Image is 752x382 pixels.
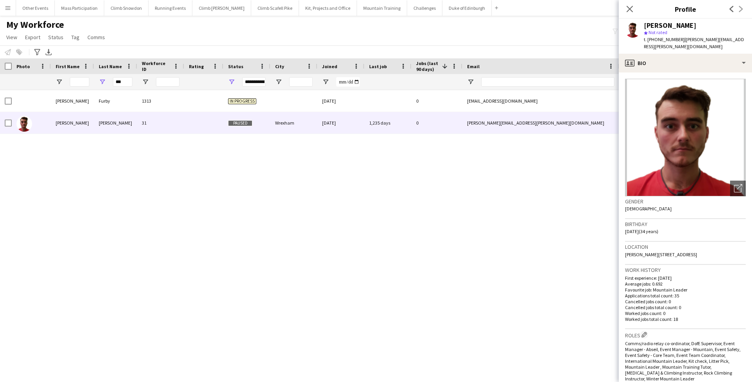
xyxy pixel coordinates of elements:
[228,98,256,104] span: In progress
[70,77,89,87] input: First Name Filter Input
[16,63,30,69] span: Photo
[94,90,137,112] div: Furby
[137,90,184,112] div: 1313
[192,0,251,16] button: Climb [PERSON_NAME]
[51,90,94,112] div: [PERSON_NAME]
[99,63,122,69] span: Last Name
[411,90,462,112] div: 0
[104,0,149,16] button: Climb Snowdon
[625,287,746,293] p: Favourite job: Mountain Leader
[625,252,697,257] span: [PERSON_NAME][STREET_ADDRESS]
[3,32,20,42] a: View
[299,0,357,16] button: Kit, Projects and Office
[228,78,235,85] button: Open Filter Menu
[625,340,741,382] span: Comms/radio relay co-ordinator, DofE Supervisor, Event Manager - Abseil, Event Manager - Mountain...
[275,78,282,85] button: Open Filter Menu
[644,36,685,42] span: t. [PHONE_NUMBER]
[730,181,746,196] div: Open photos pop-in
[33,47,42,57] app-action-btn: Advanced filters
[289,77,313,87] input: City Filter Input
[625,243,746,250] h3: Location
[84,32,108,42] a: Comms
[625,331,746,339] h3: Roles
[625,316,746,322] p: Worked jobs total count: 18
[364,112,411,134] div: 1,235 days
[6,34,17,41] span: View
[317,112,364,134] div: [DATE]
[625,304,746,310] p: Cancelled jobs total count: 0
[22,32,43,42] a: Export
[251,0,299,16] button: Climb Scafell Pike
[619,4,752,14] h3: Profile
[87,34,105,41] span: Comms
[142,78,149,85] button: Open Filter Menu
[322,63,337,69] span: Joined
[56,78,63,85] button: Open Filter Menu
[228,63,243,69] span: Status
[357,0,407,16] button: Mountain Training
[625,206,672,212] span: [DEMOGRAPHIC_DATA]
[336,77,360,87] input: Joined Filter Input
[625,266,746,273] h3: Work history
[137,112,184,134] div: 31
[99,78,106,85] button: Open Filter Menu
[94,112,137,134] div: [PERSON_NAME]
[625,221,746,228] h3: Birthday
[467,63,480,69] span: Email
[625,275,746,281] p: First experience: [DATE]
[625,198,746,205] h3: Gender
[6,19,64,31] span: My Workforce
[71,34,80,41] span: Tag
[16,0,55,16] button: Other Events
[442,0,492,16] button: Duke of Edinburgh
[113,77,132,87] input: Last Name Filter Input
[481,77,614,87] input: Email Filter Input
[317,90,364,112] div: [DATE]
[189,63,204,69] span: Rating
[625,79,746,196] img: Crew avatar or photo
[322,78,329,85] button: Open Filter Menu
[411,112,462,134] div: 0
[625,281,746,287] p: Average jobs: 0.692
[56,63,80,69] span: First Name
[649,29,667,35] span: Not rated
[462,112,619,134] div: [PERSON_NAME][EMAIL_ADDRESS][PERSON_NAME][DOMAIN_NAME]
[48,34,63,41] span: Status
[619,54,752,72] div: Bio
[462,90,619,112] div: [EMAIL_ADDRESS][DOMAIN_NAME]
[55,0,104,16] button: Mass Participation
[625,299,746,304] p: Cancelled jobs count: 0
[149,0,192,16] button: Running Events
[369,63,387,69] span: Last job
[275,63,284,69] span: City
[16,116,32,132] img: Thomas Furey
[51,112,94,134] div: [PERSON_NAME]
[625,310,746,316] p: Worked jobs count: 0
[407,0,442,16] button: Challenges
[644,22,696,29] div: [PERSON_NAME]
[25,34,40,41] span: Export
[467,78,474,85] button: Open Filter Menu
[416,60,439,72] span: Jobs (last 90 days)
[45,32,67,42] a: Status
[68,32,83,42] a: Tag
[625,293,746,299] p: Applications total count: 35
[270,112,317,134] div: Wrexham
[625,228,658,234] span: [DATE] (34 years)
[228,120,252,126] span: Paused
[142,60,170,72] span: Workforce ID
[644,36,744,49] span: | [PERSON_NAME][EMAIL_ADDRESS][PERSON_NAME][DOMAIN_NAME]
[156,77,179,87] input: Workforce ID Filter Input
[44,47,53,57] app-action-btn: Export XLSX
